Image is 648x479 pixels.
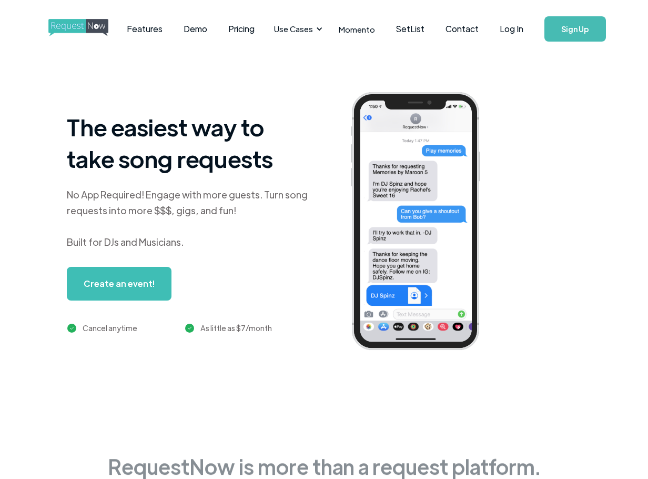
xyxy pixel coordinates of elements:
a: SetList [386,13,435,45]
div: No App Required! Engage with more guests. Turn song requests into more $$$, gigs, and fun! Built ... [67,187,309,250]
div: Use Cases [274,23,313,35]
h1: The easiest way to take song requests [67,111,309,174]
a: Momento [328,14,386,45]
img: requestnow logo [48,19,127,36]
div: Cancel anytime [83,322,137,334]
a: Pricing [218,13,265,45]
img: green checkmark [185,324,194,333]
a: Contact [435,13,489,45]
img: iphone screenshot [339,85,506,361]
a: Sign Up [544,16,606,42]
div: As little as $7/month [200,322,272,334]
img: green checkmark [67,324,76,333]
a: Demo [173,13,218,45]
a: Log In [489,11,534,47]
a: home [48,18,90,39]
a: Features [116,13,173,45]
div: Use Cases [268,13,326,45]
a: Create an event! [67,267,171,301]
